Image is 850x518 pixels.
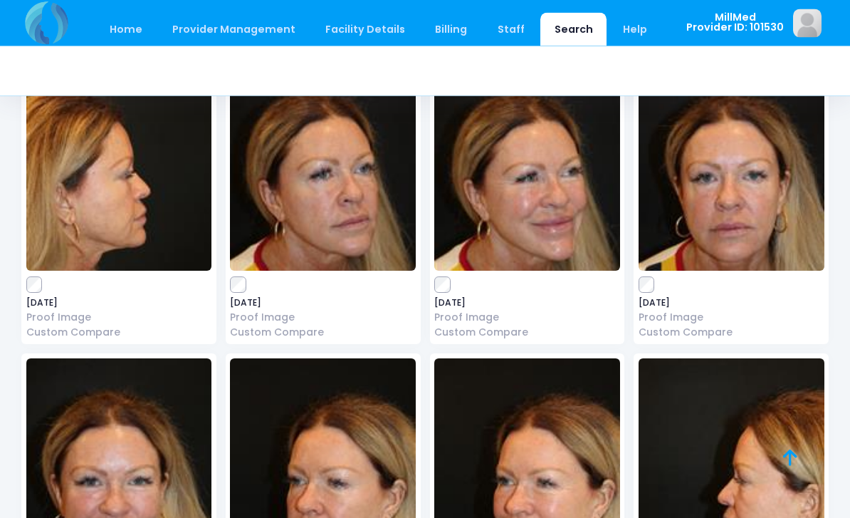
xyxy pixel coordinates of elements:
[434,326,620,341] a: Custom Compare
[95,13,156,46] a: Home
[158,13,309,46] a: Provider Management
[434,299,620,308] span: [DATE]
[434,58,620,271] img: image
[483,13,538,46] a: Staff
[230,58,416,271] img: image
[26,311,212,326] a: Proof Image
[540,13,607,46] a: Search
[26,299,212,308] span: [DATE]
[26,326,212,341] a: Custom Compare
[230,311,416,326] a: Proof Image
[26,58,212,271] img: image
[686,12,784,33] span: MillMed Provider ID: 101530
[639,58,824,271] img: image
[639,299,824,308] span: [DATE]
[312,13,419,46] a: Facility Details
[434,311,620,326] a: Proof Image
[609,13,661,46] a: Help
[230,299,416,308] span: [DATE]
[639,311,824,326] a: Proof Image
[421,13,481,46] a: Billing
[230,326,416,341] a: Custom Compare
[639,326,824,341] a: Custom Compare
[793,9,822,38] img: image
